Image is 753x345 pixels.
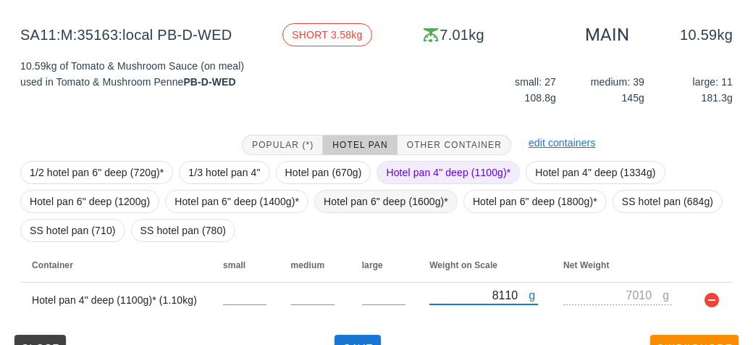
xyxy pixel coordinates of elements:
[279,248,350,283] th: medium: Not sorted. Activate to sort ascending.
[211,248,279,283] th: small: Not sorted. Activate to sort ascending.
[188,162,260,183] span: 1/3 hotel pan 4"
[9,12,744,58] div: SA11:M:35163:local PB-D-WED 7.01kg 10.59kg
[20,283,211,317] td: Hotel pan 4" deep (1100g)* (1.10kg)
[140,220,227,241] span: SS hotel pan (780)
[291,260,325,270] span: medium
[585,23,629,46] div: MAIN
[397,135,511,155] button: Other Container
[30,220,116,241] span: SS hotel pan (710)
[324,191,448,212] span: Hotel pan 6" deep (1600g)*
[473,191,597,212] span: Hotel pan 6" deep (1800g)*
[30,162,164,183] span: 1/2 hotel pan 6" deep (720g)*
[251,140,314,150] span: Popular (*)
[174,191,299,212] span: Hotel pan 6" deep (1400g)*
[647,71,736,109] div: large: 11 181.3g
[386,162,510,183] span: Hotel pan 4" deep (1100g)*
[223,260,245,270] span: small
[622,191,713,212] span: SS hotel pan (684g)
[350,248,418,283] th: large: Not sorted. Activate to sort ascending.
[535,162,655,183] span: Hotel pan 4" deep (1334g)
[292,24,362,46] span: SHORT 3.58kg
[662,286,672,304] div: g
[429,260,497,270] span: Weight on Scale
[552,248,686,283] th: Net Weight: Not sorted. Activate to sort ascending.
[285,162,362,183] span: Hotel pan (670g)
[686,248,733,283] th: Not sorted. Activate to sort ascending.
[563,260,609,270] span: Net Weight
[12,49,376,120] div: 10.59kg of Tomato & Mushroom Sauce (on meal) used in Tomato & Mushroom Penne
[323,135,397,155] button: Hotel Pan
[406,140,502,150] span: Other Container
[529,137,596,149] a: edit containers
[418,248,552,283] th: Weight on Scale: Not sorted. Activate to sort ascending.
[32,260,73,270] span: Container
[183,76,235,88] strong: PB-D-WED
[332,140,387,150] span: Hotel Pan
[471,71,559,109] div: small: 27 108.8g
[242,135,323,155] button: Popular (*)
[30,191,150,212] span: Hotel pan 6" deep (1200g)
[559,71,647,109] div: medium: 39 145g
[529,286,538,304] div: g
[20,248,211,283] th: Container: Not sorted. Activate to sort ascending.
[362,260,383,270] span: large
